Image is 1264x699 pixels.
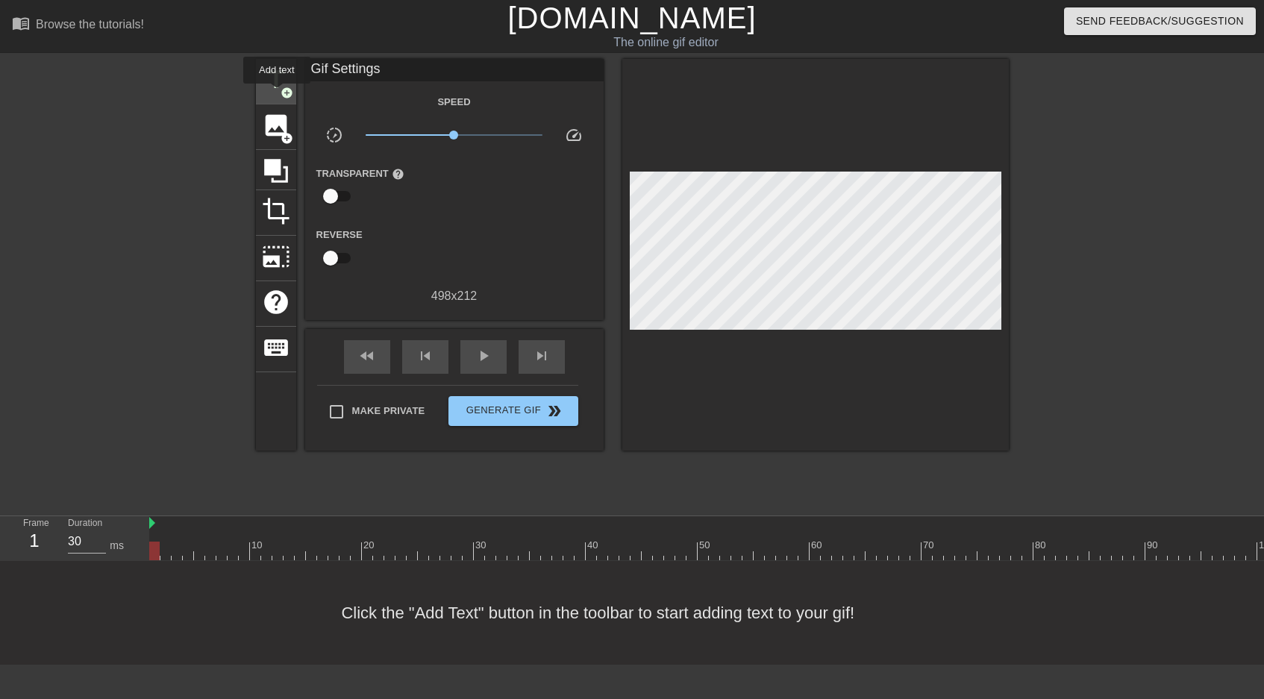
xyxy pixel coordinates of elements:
[262,197,290,225] span: crop
[1064,7,1256,35] button: Send Feedback/Suggestion
[251,538,265,553] div: 10
[281,87,293,99] span: add_circle
[68,519,102,528] label: Duration
[262,333,290,362] span: keyboard
[363,538,377,553] div: 20
[429,34,904,51] div: The online gif editor
[923,538,936,553] div: 70
[475,347,492,365] span: play_arrow
[262,288,290,316] span: help
[262,66,290,94] span: title
[448,396,578,426] button: Generate Gif
[507,1,756,34] a: [DOMAIN_NAME]
[587,538,601,553] div: 40
[565,126,583,144] span: speed
[12,14,30,32] span: menu_book
[811,538,825,553] div: 60
[358,347,376,365] span: fast_rewind
[12,14,144,37] a: Browse the tutorials!
[262,242,290,271] span: photo_size_select_large
[281,132,293,145] span: add_circle
[1076,12,1244,31] span: Send Feedback/Suggestion
[325,126,343,144] span: slow_motion_video
[533,347,551,365] span: skip_next
[475,538,489,553] div: 30
[36,18,144,31] div: Browse the tutorials!
[12,516,57,559] div: Frame
[262,111,290,140] span: image
[545,402,563,420] span: double_arrow
[699,538,713,553] div: 50
[352,404,425,419] span: Make Private
[392,168,404,181] span: help
[1035,538,1048,553] div: 80
[316,166,404,181] label: Transparent
[23,527,46,554] div: 1
[1147,538,1160,553] div: 90
[454,402,572,420] span: Generate Gif
[316,228,363,242] label: Reverse
[305,59,604,81] div: Gif Settings
[416,347,434,365] span: skip_previous
[110,538,124,554] div: ms
[305,287,604,305] div: 498 x 212
[437,95,470,110] label: Speed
